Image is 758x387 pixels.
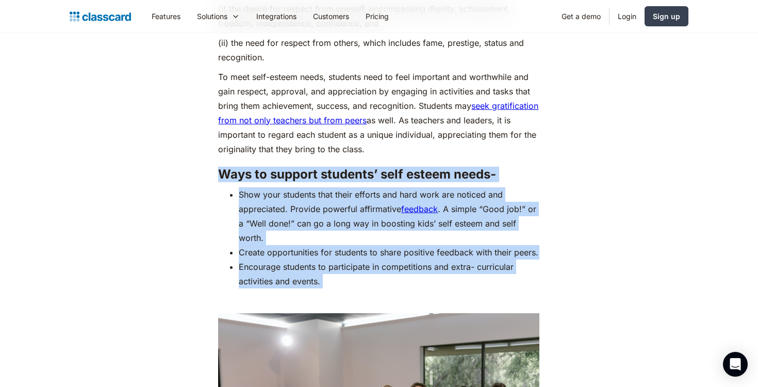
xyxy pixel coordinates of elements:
a: Integrations [248,5,305,28]
div: Solutions [197,11,227,22]
p: (ii) the need for respect from others, which includes fame, prestige, status and recognition. [218,36,539,64]
a: Get a demo [553,5,609,28]
li: Show your students that their efforts and hard work are noticed and appreciated. Provide powerful... [239,187,539,245]
li: Encourage students to participate in competitions and extra- curricular activities and events. [239,260,539,288]
li: Create opportunities for students to share positive feedback with their peers. [239,245,539,260]
a: Customers [305,5,357,28]
h3: Ways to support students’ self esteem needs- [218,167,539,182]
div: Open Intercom Messenger [723,352,748,377]
p: To meet self-esteem needs, students need to feel important and worthwhile and gain respect, appro... [218,70,539,156]
div: Sign up [653,11,680,22]
a: feedback [401,204,438,214]
a: Sign up [645,6,688,26]
a: Pricing [357,5,397,28]
p: ‍ [218,294,539,308]
a: home [70,9,131,24]
a: seek gratification from not only teachers but from peers [218,101,538,125]
div: Solutions [189,5,248,28]
a: Login [609,5,645,28]
a: Features [143,5,189,28]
